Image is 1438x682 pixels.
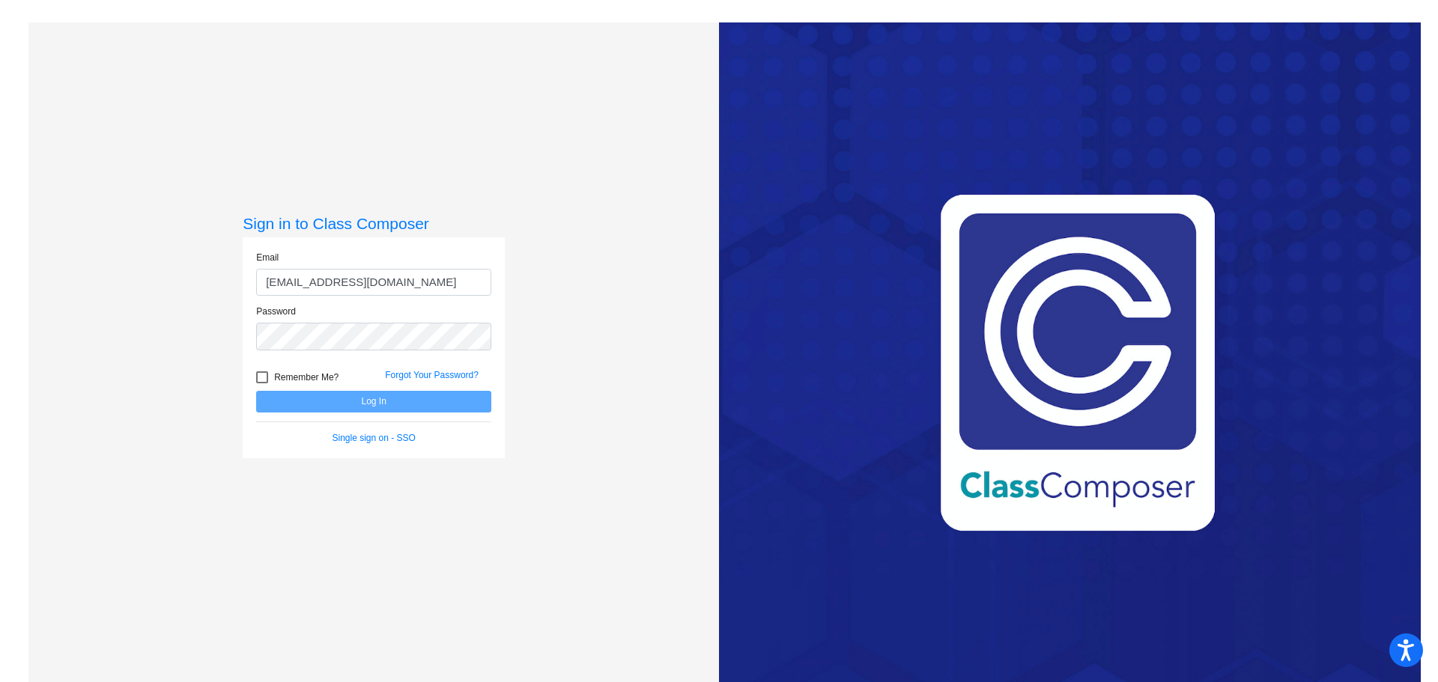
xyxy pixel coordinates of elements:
label: Password [256,305,296,318]
h3: Sign in to Class Composer [243,214,505,233]
label: Email [256,251,279,264]
button: Log In [256,391,491,412]
span: Remember Me? [274,368,339,386]
a: Forgot Your Password? [385,370,479,380]
a: Single sign on - SSO [333,433,416,443]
